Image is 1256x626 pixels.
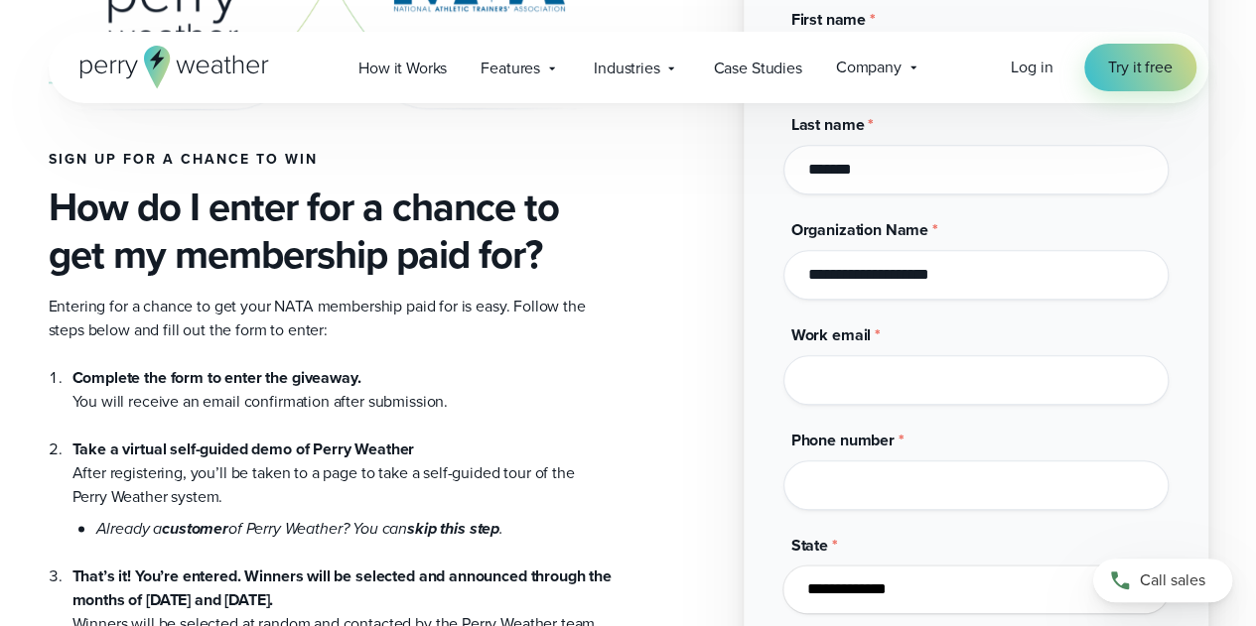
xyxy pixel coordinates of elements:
[1084,44,1195,91] a: Try it free
[1011,56,1052,79] a: Log in
[49,184,613,279] h3: How do I enter for a chance to get my membership paid for?
[481,57,540,80] span: Features
[713,57,801,80] span: Case Studies
[49,152,613,168] h4: Sign up for a chance to win
[791,429,895,451] span: Phone number
[407,517,499,540] strong: skip this step
[1140,568,1205,592] span: Call sales
[96,517,503,540] em: Already a of Perry Weather? You can .
[1093,559,1232,602] a: Call sales
[791,534,828,557] span: State
[791,323,871,346] span: Work email
[162,517,228,540] strong: customer
[72,414,613,541] li: After registering, you’ll be taken to a page to take a self-guided tour of the Perry Weather system.
[791,8,866,31] span: First name
[836,56,902,79] span: Company
[358,57,447,80] span: How it Works
[791,113,865,136] span: Last name
[1108,56,1172,79] span: Try it free
[72,366,613,414] li: You will receive an email confirmation after submission.
[594,57,659,80] span: Industries
[1011,56,1052,78] span: Log in
[72,366,361,389] strong: Complete the form to enter the giveaway.
[342,48,464,88] a: How it Works
[72,564,612,611] strong: That’s it! You’re entered. Winners will be selected and announced through the months of [DATE] an...
[791,218,928,241] span: Organization Name
[696,48,818,88] a: Case Studies
[49,295,613,342] p: Entering for a chance to get your NATA membership paid for is easy. Follow the steps below and fi...
[72,438,415,460] strong: Take a virtual self-guided demo of Perry Weather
